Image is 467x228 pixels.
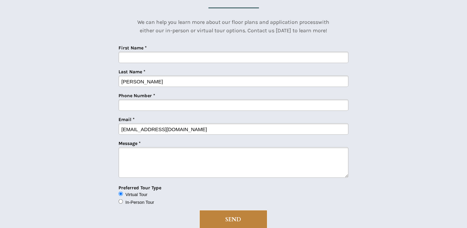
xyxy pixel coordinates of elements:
span: Phone Number * [119,92,155,98]
span: Last Name * [119,69,145,74]
span: SEND [200,216,267,223]
span: First Name * [119,45,147,50]
span: arn more about our floor plans and application process [182,19,318,25]
span: Message * [119,140,141,146]
span: Preferred Tour Type [119,185,161,190]
span: Virtual Tour [126,192,147,197]
span: We can help you le [137,19,182,25]
span: In-Person Tour [126,199,154,204]
span: Email * [119,116,135,122]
